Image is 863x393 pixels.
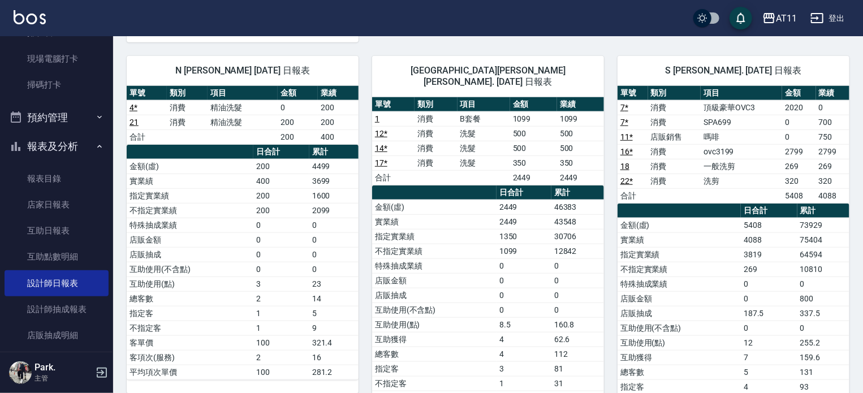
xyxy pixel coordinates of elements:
[5,192,109,218] a: 店家日報表
[618,262,741,277] td: 不指定實業績
[551,376,604,391] td: 31
[782,100,815,115] td: 2020
[557,170,604,185] td: 2449
[309,365,359,379] td: 281.2
[551,361,604,376] td: 81
[497,244,551,258] td: 1099
[497,376,551,391] td: 1
[618,291,741,306] td: 店販金額
[797,204,849,218] th: 累計
[741,365,797,379] td: 5
[309,262,359,277] td: 0
[497,332,551,347] td: 4
[127,262,253,277] td: 互助使用(不含點)
[5,103,109,132] button: 預約管理
[415,97,457,112] th: 類別
[648,174,701,188] td: 消費
[386,65,590,88] span: [GEOGRAPHIC_DATA][PERSON_NAME][PERSON_NAME]. [DATE] 日報表
[309,218,359,232] td: 0
[497,258,551,273] td: 0
[127,145,359,380] table: a dense table
[253,145,309,159] th: 日合計
[278,129,318,144] td: 200
[648,159,701,174] td: 消費
[208,100,278,115] td: 精油洗髮
[618,86,849,204] table: a dense table
[375,114,379,123] a: 1
[372,317,497,332] td: 互助使用(點)
[5,270,109,296] a: 設計師日報表
[309,350,359,365] td: 16
[618,247,741,262] td: 指定實業績
[5,296,109,322] a: 設計師抽成報表
[551,258,604,273] td: 0
[5,322,109,348] a: 店販抽成明細
[458,141,510,156] td: 洗髮
[415,156,457,170] td: 消費
[618,306,741,321] td: 店販抽成
[618,335,741,350] td: 互助使用(點)
[816,100,849,115] td: 0
[309,247,359,262] td: 0
[618,232,741,247] td: 實業績
[782,144,815,159] td: 2799
[816,174,849,188] td: 320
[5,132,109,161] button: 報表及分析
[557,126,604,141] td: 500
[309,159,359,174] td: 4499
[618,365,741,379] td: 總客數
[797,291,849,306] td: 800
[816,129,849,144] td: 750
[730,7,752,29] button: save
[253,159,309,174] td: 200
[551,332,604,347] td: 62.6
[797,277,849,291] td: 0
[701,129,782,144] td: 嗎啡
[648,144,701,159] td: 消費
[797,247,849,262] td: 64594
[208,86,278,101] th: 項目
[278,115,318,129] td: 200
[140,65,345,76] span: N [PERSON_NAME] [DATE] 日報表
[816,159,849,174] td: 269
[127,174,253,188] td: 實業績
[776,11,797,25] div: AT11
[618,86,648,101] th: 單號
[551,288,604,303] td: 0
[372,376,497,391] td: 不指定客
[648,115,701,129] td: 消費
[741,218,797,232] td: 5408
[372,229,497,244] td: 指定實業績
[782,115,815,129] td: 0
[631,65,836,76] span: S [PERSON_NAME]. [DATE] 日報表
[127,129,167,144] td: 合計
[741,291,797,306] td: 0
[318,129,359,144] td: 400
[318,115,359,129] td: 200
[127,86,167,101] th: 單號
[127,306,253,321] td: 指定客
[253,291,309,306] td: 2
[510,111,557,126] td: 1099
[782,159,815,174] td: 269
[253,306,309,321] td: 1
[253,350,309,365] td: 2
[34,373,92,383] p: 主管
[701,115,782,129] td: SPA699
[167,115,207,129] td: 消費
[497,214,551,229] td: 2449
[816,188,849,203] td: 4088
[127,365,253,379] td: 平均項次單價
[648,86,701,101] th: 類別
[816,115,849,129] td: 700
[497,200,551,214] td: 2449
[372,303,497,317] td: 互助使用(不含點)
[253,218,309,232] td: 0
[372,258,497,273] td: 特殊抽成業績
[253,232,309,247] td: 0
[797,218,849,232] td: 73929
[309,232,359,247] td: 0
[309,335,359,350] td: 321.4
[758,7,801,30] button: AT11
[551,273,604,288] td: 0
